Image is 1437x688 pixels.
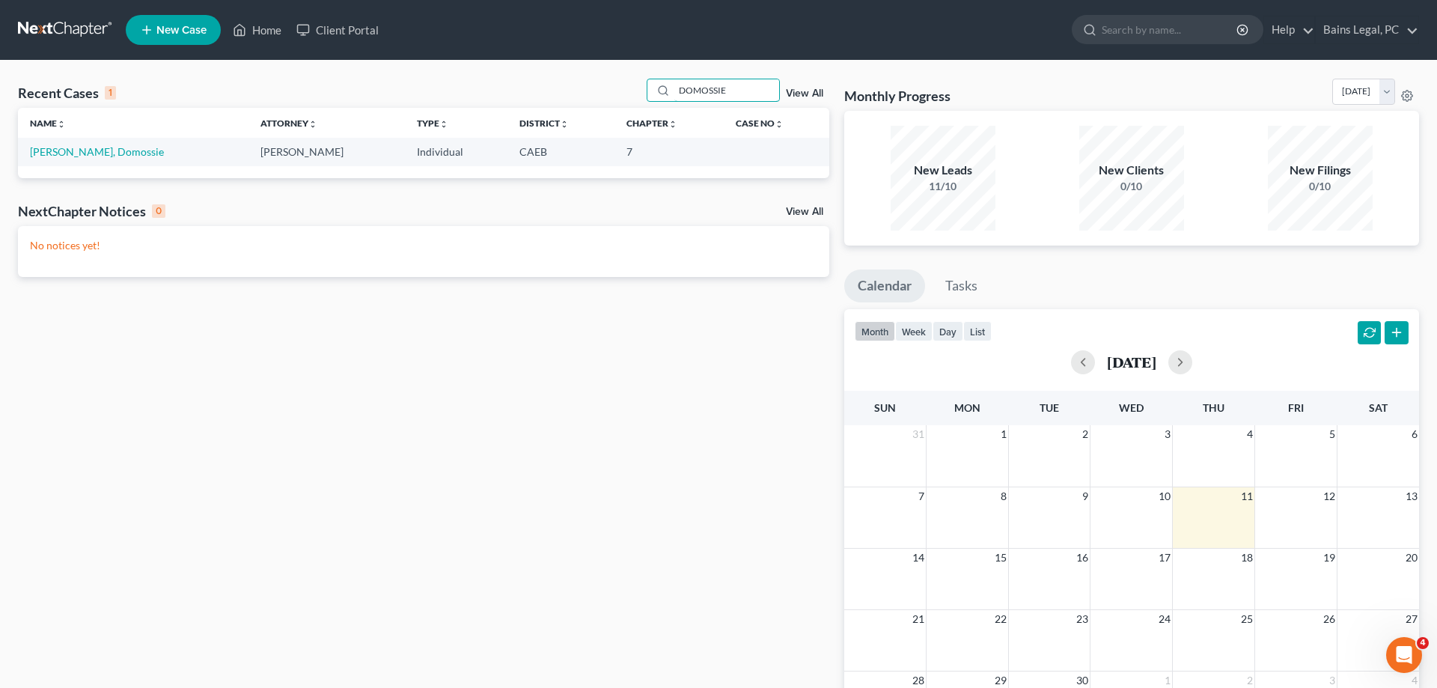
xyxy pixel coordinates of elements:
a: Calendar [844,270,925,302]
div: 0/10 [1079,179,1184,194]
span: 14 [911,549,926,567]
div: 1 [105,86,116,100]
a: Client Portal [289,16,386,43]
i: unfold_more [57,120,66,129]
span: 9 [1081,487,1090,505]
span: 31 [911,425,926,443]
div: 0/10 [1268,179,1373,194]
a: Case Nounfold_more [736,118,784,129]
iframe: Intercom live chat [1386,637,1422,673]
a: Typeunfold_more [417,118,448,129]
i: unfold_more [439,120,448,129]
a: Attorneyunfold_more [260,118,317,129]
span: 2 [1081,425,1090,443]
span: 4 [1245,425,1254,443]
button: day [933,321,963,341]
a: [PERSON_NAME], Domossie [30,145,164,158]
span: 16 [1075,549,1090,567]
div: New Filings [1268,162,1373,179]
span: 5 [1328,425,1337,443]
span: Mon [954,401,980,414]
i: unfold_more [668,120,677,129]
input: Search by name... [674,79,779,101]
div: 11/10 [891,179,995,194]
div: New Clients [1079,162,1184,179]
div: New Leads [891,162,995,179]
a: Home [225,16,289,43]
a: Help [1264,16,1314,43]
button: week [895,321,933,341]
span: Tue [1040,401,1059,414]
div: 0 [152,204,165,218]
h2: [DATE] [1107,354,1156,370]
span: 24 [1157,610,1172,628]
span: 8 [999,487,1008,505]
span: 23 [1075,610,1090,628]
span: 15 [993,549,1008,567]
span: 17 [1157,549,1172,567]
span: 25 [1239,610,1254,628]
td: CAEB [507,138,614,165]
span: Sun [874,401,896,414]
button: month [855,321,895,341]
span: 21 [911,610,926,628]
span: Thu [1203,401,1224,414]
span: 7 [917,487,926,505]
a: Districtunfold_more [519,118,569,129]
span: 13 [1404,487,1419,505]
p: No notices yet! [30,238,817,253]
span: 11 [1239,487,1254,505]
a: Tasks [932,270,991,302]
td: [PERSON_NAME] [248,138,405,165]
i: unfold_more [308,120,317,129]
td: 7 [614,138,724,165]
span: New Case [156,25,207,36]
span: 6 [1410,425,1419,443]
button: list [963,321,992,341]
span: 19 [1322,549,1337,567]
span: Wed [1119,401,1144,414]
a: Bains Legal, PC [1316,16,1418,43]
input: Search by name... [1102,16,1239,43]
span: 10 [1157,487,1172,505]
span: Sat [1369,401,1388,414]
td: Individual [405,138,507,165]
span: 12 [1322,487,1337,505]
div: NextChapter Notices [18,202,165,220]
span: 1 [999,425,1008,443]
span: 20 [1404,549,1419,567]
span: 26 [1322,610,1337,628]
span: 3 [1163,425,1172,443]
span: 4 [1417,637,1429,649]
a: Chapterunfold_more [626,118,677,129]
i: unfold_more [560,120,569,129]
a: View All [786,207,823,217]
a: Nameunfold_more [30,118,66,129]
a: View All [786,88,823,99]
div: Recent Cases [18,84,116,102]
span: 22 [993,610,1008,628]
h3: Monthly Progress [844,87,951,105]
span: 27 [1404,610,1419,628]
i: unfold_more [775,120,784,129]
span: Fri [1288,401,1304,414]
span: 18 [1239,549,1254,567]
